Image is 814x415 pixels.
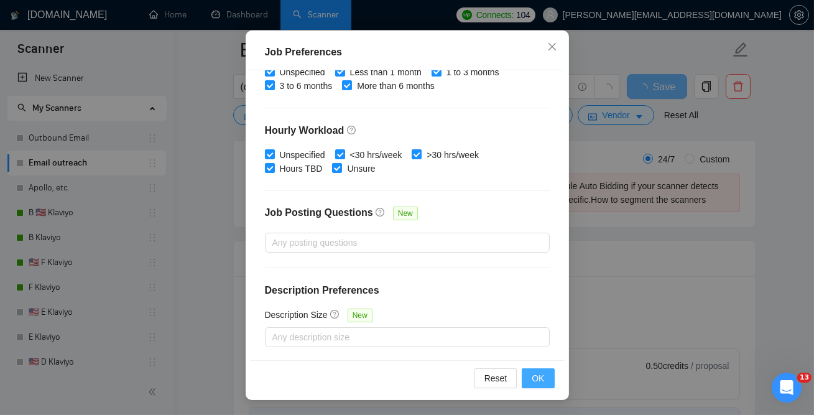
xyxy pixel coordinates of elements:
[547,42,557,52] span: close
[345,65,427,79] span: Less than 1 month
[797,373,812,383] span: 13
[474,368,517,388] button: Reset
[352,79,440,93] span: More than 6 months
[345,148,407,162] span: <30 hrs/week
[342,162,380,175] span: Unsure
[275,148,330,162] span: Unspecified
[265,308,328,322] h5: Description Size
[532,371,544,385] span: OK
[535,30,569,64] button: Close
[522,368,554,388] button: OK
[442,65,504,79] span: 1 to 3 months
[275,79,338,93] span: 3 to 6 months
[393,207,418,220] span: New
[265,123,550,138] h4: Hourly Workload
[484,371,507,385] span: Reset
[348,309,372,322] span: New
[265,45,550,60] div: Job Preferences
[376,207,386,217] span: question-circle
[330,309,340,319] span: question-circle
[265,283,550,298] h4: Description Preferences
[772,373,802,403] iframe: Intercom live chat
[422,148,484,162] span: >30 hrs/week
[275,65,330,79] span: Unspecified
[275,162,328,175] span: Hours TBD
[265,205,373,220] h4: Job Posting Questions
[347,125,357,135] span: question-circle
